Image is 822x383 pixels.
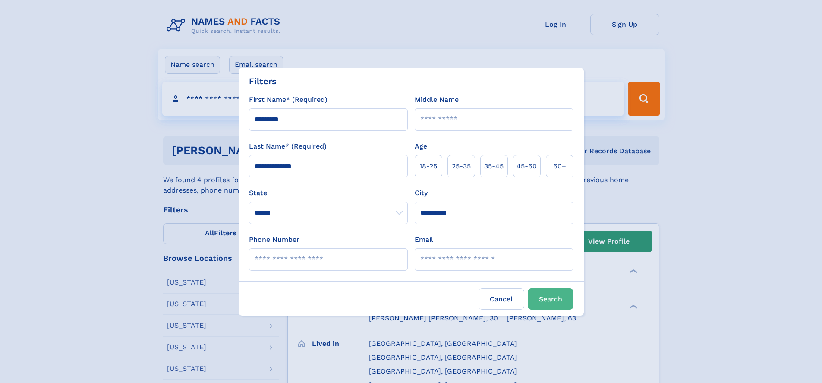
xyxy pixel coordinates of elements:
[528,288,573,310] button: Search
[553,161,566,171] span: 60+
[249,75,277,88] div: Filters
[484,161,504,171] span: 35‑45
[479,288,524,310] label: Cancel
[249,188,408,198] label: State
[452,161,471,171] span: 25‑35
[419,161,437,171] span: 18‑25
[249,95,328,105] label: First Name* (Required)
[415,188,428,198] label: City
[249,141,327,152] label: Last Name* (Required)
[415,141,427,152] label: Age
[415,234,433,245] label: Email
[415,95,459,105] label: Middle Name
[517,161,537,171] span: 45‑60
[249,234,299,245] label: Phone Number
